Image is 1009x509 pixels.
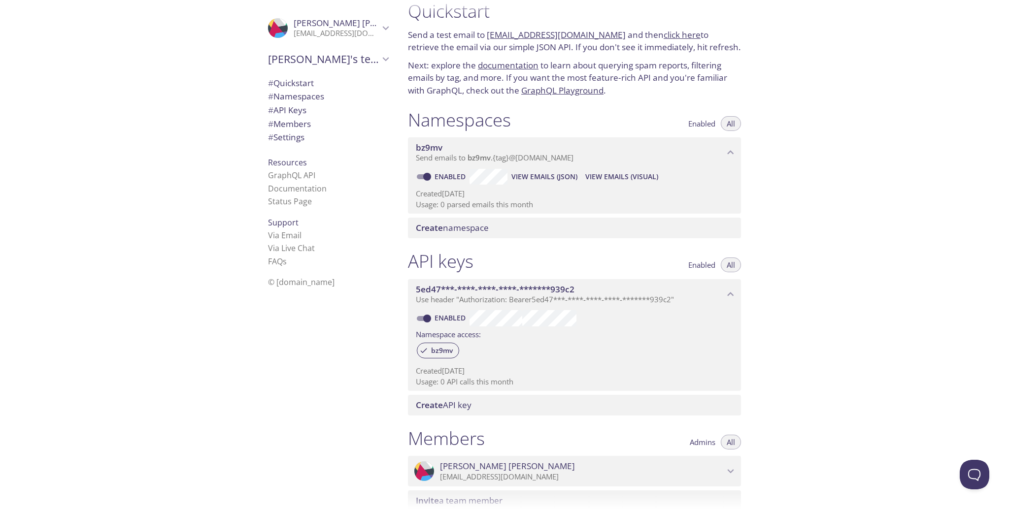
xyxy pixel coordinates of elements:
span: View Emails (Visual) [585,171,658,183]
a: documentation [478,60,538,71]
div: Create namespace [408,218,741,238]
iframe: Help Scout Beacon - Open [960,460,989,489]
div: Namespaces [260,90,396,103]
span: namespace [416,222,489,233]
button: View Emails (JSON) [507,169,581,185]
a: Status Page [268,196,312,207]
span: # [268,77,273,89]
button: All [721,257,741,272]
button: Admins [684,435,721,449]
a: Via Email [268,230,302,241]
div: Quickstart [260,76,396,90]
label: Namespace access: [416,326,481,341]
span: API Keys [268,104,306,116]
a: Documentation [268,183,327,194]
span: bz9mv [425,346,459,355]
a: [EMAIL_ADDRESS][DOMAIN_NAME] [487,29,626,40]
button: All [721,435,741,449]
div: bz9mv [417,343,459,358]
span: [PERSON_NAME]'s team [268,52,379,66]
div: Members [260,117,396,131]
div: Cassius Leon [260,12,396,44]
span: # [268,91,273,102]
div: Cassius's team [260,46,396,72]
p: Usage: 0 API calls this month [416,377,733,387]
button: View Emails (Visual) [581,169,662,185]
span: API key [416,399,471,411]
span: Members [268,118,311,129]
p: Send a test email to and then to retrieve the email via our simple JSON API. If you don't see it ... [408,29,741,54]
span: Resources [268,157,307,168]
span: s [283,256,287,267]
button: Enabled [682,116,721,131]
p: [EMAIL_ADDRESS][DOMAIN_NAME] [440,472,724,482]
span: bz9mv [416,142,442,153]
span: View Emails (JSON) [511,171,577,183]
div: bz9mv namespace [408,137,741,168]
a: click here [664,29,701,40]
div: Create API Key [408,395,741,415]
h1: Namespaces [408,109,511,131]
span: # [268,104,273,116]
span: Send emails to . {tag} @[DOMAIN_NAME] [416,153,573,162]
a: GraphQL Playground [521,85,604,96]
a: GraphQL API [268,170,315,181]
h1: Members [408,427,485,449]
span: # [268,118,273,129]
span: bz9mv [468,153,491,162]
span: Support [268,217,299,228]
span: # [268,131,273,143]
button: All [721,116,741,131]
span: © [DOMAIN_NAME] [268,277,335,287]
span: [PERSON_NAME] [PERSON_NAME] [294,17,429,29]
span: Quickstart [268,77,314,89]
span: Settings [268,131,304,143]
span: Create [416,399,443,411]
div: Cassius Leon [408,456,741,486]
p: Usage: 0 parsed emails this month [416,199,733,210]
div: API Keys [260,103,396,117]
a: Enabled [433,172,470,181]
div: Team Settings [260,130,396,144]
a: FAQ [268,256,287,267]
p: Next: explore the to learn about querying spam reports, filtering emails by tag, and more. If you... [408,59,741,97]
h1: API keys [408,250,473,272]
a: Enabled [433,313,470,322]
p: [EMAIL_ADDRESS][DOMAIN_NAME] [294,29,379,38]
span: [PERSON_NAME] [PERSON_NAME] [440,461,575,472]
span: Namespaces [268,91,324,102]
button: Enabled [682,257,721,272]
span: Create [416,222,443,233]
a: Via Live Chat [268,243,315,254]
p: Created [DATE] [416,366,733,376]
p: Created [DATE] [416,189,733,199]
